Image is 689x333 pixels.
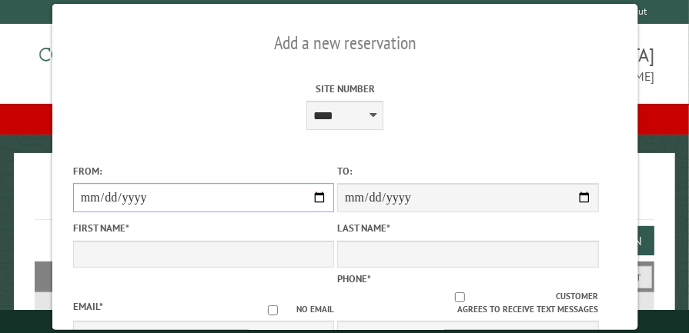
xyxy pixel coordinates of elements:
[249,305,296,315] input: No email
[35,178,655,220] h1: Reservations
[72,164,333,178] label: From:
[336,290,597,316] label: Customer agrees to receive text messages
[72,28,617,58] h2: Add a new reservation
[336,221,597,235] label: Last Name
[72,300,102,313] label: Email
[72,221,333,235] label: First Name
[214,82,475,96] label: Site Number
[363,292,555,302] input: Customer agrees to receive text messages
[249,303,333,316] label: No email
[35,261,655,291] h2: Filters
[336,164,597,178] label: To:
[336,272,370,285] label: Phone
[35,30,227,90] img: Campground Commander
